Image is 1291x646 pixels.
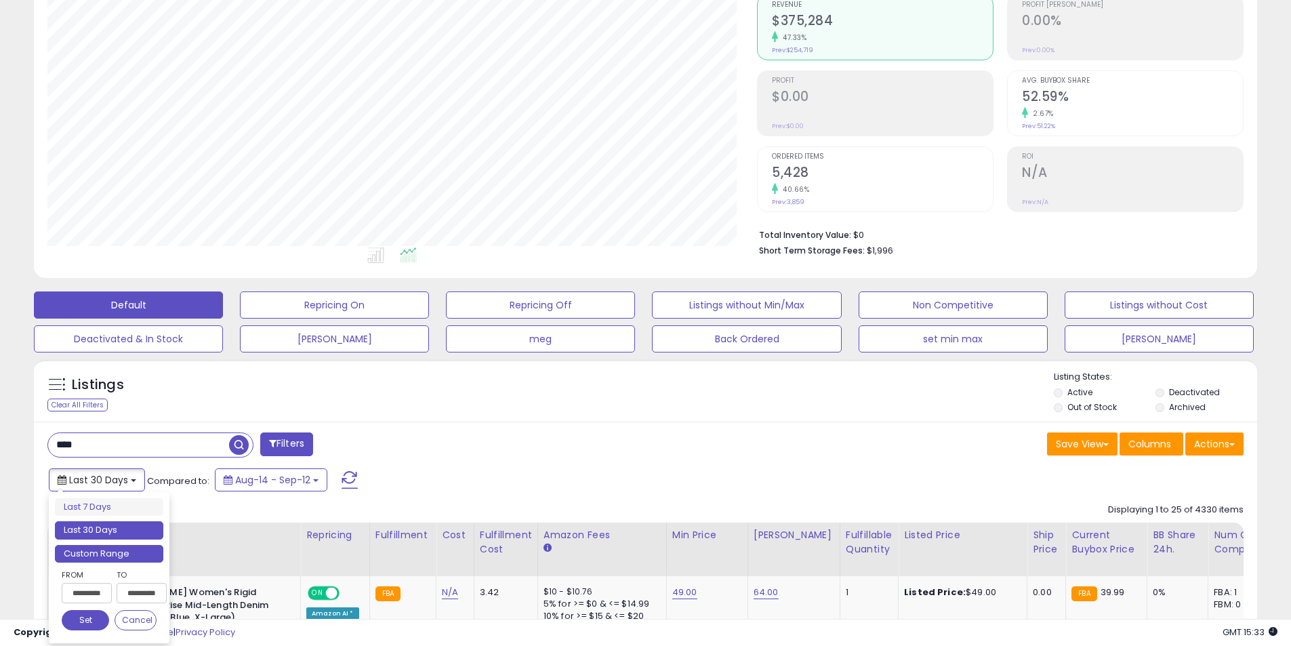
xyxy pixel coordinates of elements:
[778,184,809,195] small: 40.66%
[1028,108,1054,119] small: 2.67%
[904,586,966,599] b: Listed Price:
[260,432,313,456] button: Filters
[1022,89,1243,107] h2: 52.59%
[544,586,656,598] div: $10 - $10.76
[375,528,430,542] div: Fulfillment
[1214,586,1258,599] div: FBA: 1
[772,165,993,183] h2: 5,428
[240,291,429,319] button: Repricing On
[1128,437,1171,451] span: Columns
[1054,371,1257,384] p: Listing States:
[306,528,364,542] div: Repricing
[34,325,223,352] button: Deactivated & In Stock
[1071,528,1141,557] div: Current Buybox Price
[759,229,851,241] b: Total Inventory Value:
[1047,432,1118,456] button: Save View
[772,1,993,9] span: Revenue
[1033,586,1055,599] div: 0.00
[337,588,359,599] span: OFF
[55,545,163,563] li: Custom Range
[772,77,993,85] span: Profit
[772,13,993,31] h2: $375,284
[309,588,326,599] span: ON
[778,33,806,43] small: 47.33%
[772,153,993,161] span: Ordered Items
[846,528,893,557] div: Fulfillable Quantity
[34,291,223,319] button: Default
[1022,13,1243,31] h2: 0.00%
[859,291,1048,319] button: Non Competitive
[754,528,834,542] div: [PERSON_NAME]
[859,325,1048,352] button: set min max
[772,46,813,54] small: Prev: $254,719
[446,291,635,319] button: Repricing Off
[1214,599,1258,611] div: FBM: 0
[69,473,128,487] span: Last 30 Days
[759,226,1233,242] li: $0
[544,542,552,554] small: Amazon Fees.
[62,610,109,630] button: Set
[759,245,865,256] b: Short Term Storage Fees:
[772,89,993,107] h2: $0.00
[1022,122,1055,130] small: Prev: 51.22%
[108,586,273,628] b: [PERSON_NAME] Women's Rigid Magic High-Rise Mid-Length Denim Shorts (Light Blue, X-Large)
[49,468,145,491] button: Last 30 Days
[480,586,527,599] div: 3.42
[672,528,742,542] div: Min Price
[117,568,157,582] label: To
[1153,528,1202,557] div: BB Share 24h.
[215,468,327,491] button: Aug-14 - Sep-12
[1033,528,1060,557] div: Ship Price
[115,610,157,630] button: Cancel
[1185,432,1244,456] button: Actions
[1223,626,1277,639] span: 2025-10-13 15:33 GMT
[1022,165,1243,183] h2: N/A
[772,198,804,206] small: Prev: 3,859
[176,626,235,639] a: Privacy Policy
[1067,386,1092,398] label: Active
[147,475,209,487] span: Compared to:
[1022,198,1048,206] small: Prev: N/A
[1120,432,1183,456] button: Columns
[904,586,1017,599] div: $49.00
[1022,46,1054,54] small: Prev: 0.00%
[1022,153,1243,161] span: ROI
[83,528,295,542] div: Title
[1169,386,1220,398] label: Deactivated
[754,586,779,599] a: 64.00
[672,586,697,599] a: 49.00
[1153,586,1197,599] div: 0%
[846,586,888,599] div: 1
[14,626,63,639] strong: Copyright
[442,528,468,542] div: Cost
[1067,401,1117,413] label: Out of Stock
[55,521,163,540] li: Last 30 Days
[1214,528,1263,557] div: Num of Comp.
[544,598,656,610] div: 5% for >= $0 & <= $14.99
[652,291,841,319] button: Listings without Min/Max
[442,586,458,599] a: N/A
[47,399,108,411] div: Clear All Filters
[544,528,661,542] div: Amazon Fees
[867,244,893,257] span: $1,996
[235,473,310,487] span: Aug-14 - Sep-12
[62,568,109,582] label: From
[55,498,163,517] li: Last 7 Days
[652,325,841,352] button: Back Ordered
[1022,1,1243,9] span: Profit [PERSON_NAME]
[375,586,401,601] small: FBA
[446,325,635,352] button: meg
[1169,401,1206,413] label: Archived
[480,528,532,557] div: Fulfillment Cost
[904,528,1021,542] div: Listed Price
[1108,504,1244,517] div: Displaying 1 to 25 of 4330 items
[1065,291,1254,319] button: Listings without Cost
[1071,586,1097,601] small: FBA
[1065,325,1254,352] button: [PERSON_NAME]
[72,376,124,395] h5: Listings
[240,325,429,352] button: [PERSON_NAME]
[1101,586,1125,599] span: 39.99
[1022,77,1243,85] span: Avg. Buybox Share
[772,122,804,130] small: Prev: $0.00
[14,626,235,639] div: seller snap | |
